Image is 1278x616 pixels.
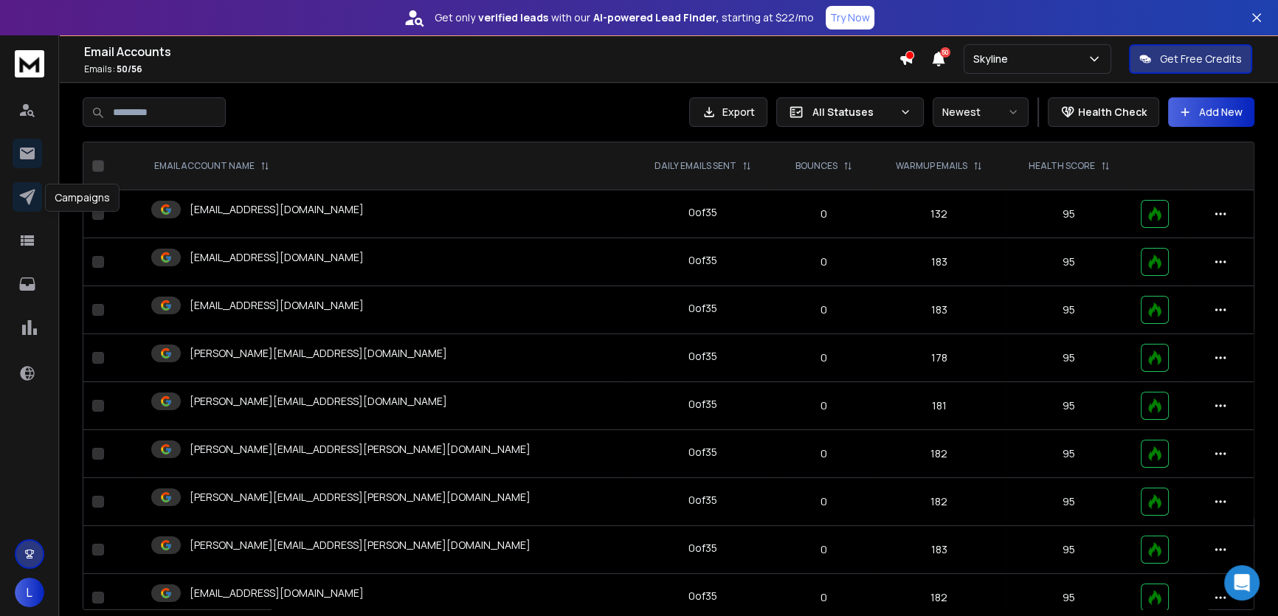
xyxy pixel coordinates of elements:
td: 132 [872,190,1005,238]
td: 95 [1006,286,1133,334]
p: [PERSON_NAME][EMAIL_ADDRESS][DOMAIN_NAME] [190,346,447,361]
td: 183 [872,286,1005,334]
p: 0 [784,542,864,557]
p: [PERSON_NAME][EMAIL_ADDRESS][DOMAIN_NAME] [190,394,447,409]
div: 0 of 35 [688,397,717,412]
td: 95 [1006,190,1133,238]
div: 0 of 35 [688,301,717,316]
p: HEALTH SCORE [1029,160,1095,172]
td: 95 [1006,238,1133,286]
button: Try Now [826,6,874,30]
p: All Statuses [812,105,894,120]
p: Get Free Credits [1160,52,1242,66]
button: L [15,578,44,607]
p: Emails : [84,63,899,75]
div: 0 of 35 [688,493,717,508]
p: [PERSON_NAME][EMAIL_ADDRESS][PERSON_NAME][DOMAIN_NAME] [190,538,531,553]
div: 0 of 35 [688,589,717,603]
p: 0 [784,494,864,509]
h1: Email Accounts [84,43,899,60]
td: 95 [1006,430,1133,478]
p: 0 [784,590,864,605]
div: 0 of 35 [688,349,717,364]
span: 50 [940,47,950,58]
p: BOUNCES [795,160,837,172]
p: 0 [784,207,864,221]
p: [EMAIL_ADDRESS][DOMAIN_NAME] [190,202,364,217]
button: Newest [933,97,1029,127]
div: Open Intercom Messenger [1224,565,1260,601]
td: 95 [1006,382,1133,430]
p: Try Now [830,10,870,25]
p: 0 [784,446,864,461]
button: Add New [1168,97,1254,127]
div: 0 of 35 [688,541,717,556]
td: 181 [872,382,1005,430]
div: Campaigns [45,184,120,212]
p: [EMAIL_ADDRESS][DOMAIN_NAME] [190,586,364,601]
td: 178 [872,334,1005,382]
td: 182 [872,478,1005,526]
p: [EMAIL_ADDRESS][DOMAIN_NAME] [190,250,364,265]
td: 183 [872,526,1005,574]
p: 0 [784,350,864,365]
td: 95 [1006,478,1133,526]
td: 183 [872,238,1005,286]
span: 50 / 56 [117,63,142,75]
div: EMAIL ACCOUNT NAME [154,160,269,172]
p: Get only with our starting at $22/mo [435,10,814,25]
button: Get Free Credits [1129,44,1252,74]
p: [EMAIL_ADDRESS][DOMAIN_NAME] [190,298,364,313]
p: 0 [784,398,864,413]
p: Health Check [1078,105,1147,120]
p: WARMUP EMAILS [896,160,967,172]
div: 0 of 35 [688,205,717,220]
div: 0 of 35 [688,253,717,268]
button: Export [689,97,767,127]
td: 95 [1006,526,1133,574]
strong: verified leads [478,10,548,25]
p: Skyline [973,52,1014,66]
p: [PERSON_NAME][EMAIL_ADDRESS][PERSON_NAME][DOMAIN_NAME] [190,442,531,457]
button: Health Check [1048,97,1159,127]
td: 95 [1006,334,1133,382]
p: DAILY EMAILS SENT [654,160,736,172]
strong: AI-powered Lead Finder, [593,10,719,25]
img: logo [15,50,44,77]
p: 0 [784,255,864,269]
p: [PERSON_NAME][EMAIL_ADDRESS][PERSON_NAME][DOMAIN_NAME] [190,490,531,505]
p: 0 [784,302,864,317]
div: 0 of 35 [688,445,717,460]
td: 182 [872,430,1005,478]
